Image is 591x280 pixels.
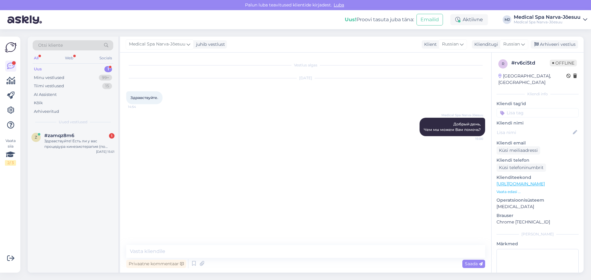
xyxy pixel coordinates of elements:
[514,15,587,25] a: Medical Spa Narva-JõesuuMedical Spa Narva-Jõesuu
[497,108,579,117] input: Lisa tag
[35,135,37,140] span: z
[497,197,579,203] p: Operatsioonisüsteem
[345,16,414,23] div: Proovi tasuta juba täna:
[332,2,346,8] span: Luba
[64,54,74,62] div: Web
[34,100,43,106] div: Kõik
[503,15,511,24] div: MJ
[450,14,488,25] div: Aktiivne
[497,174,579,181] p: Klienditeekond
[104,66,112,72] div: 1
[99,75,112,81] div: 99+
[5,160,16,166] div: 2 / 3
[497,129,572,136] input: Lisa nimi
[102,83,112,89] div: 15
[34,108,59,115] div: Arhiveeritud
[33,54,40,62] div: All
[497,157,579,164] p: Kliendi telefon
[497,146,540,155] div: Küsi meiliaadressi
[497,231,579,237] div: [PERSON_NAME]
[497,140,579,146] p: Kliendi email
[44,133,74,138] span: #zamqz8m6
[5,41,17,53] img: Askly Logo
[531,40,578,49] div: Arhiveeri vestlus
[502,61,505,66] span: r
[34,92,57,98] div: AI Assistent
[59,119,87,125] span: Uued vestlused
[34,66,42,72] div: Uus
[497,219,579,225] p: Chrome [TECHNICAL_ID]
[472,41,498,48] div: Klienditugi
[96,149,115,154] div: [DATE] 15:01
[34,83,64,89] div: Tiimi vestlused
[441,113,483,117] span: Medical Spa Narva-Jõesuu
[514,15,581,20] div: Medical Spa Narva-Jõesuu
[126,62,485,68] div: Vestlus algas
[129,41,185,48] span: Medical Spa Narva-Jõesuu
[416,14,443,26] button: Emailid
[497,241,579,247] p: Märkmed
[345,17,356,22] b: Uus!
[497,91,579,97] div: Kliendi info
[442,41,459,48] span: Russian
[98,54,113,62] div: Socials
[503,41,520,48] span: Russian
[514,20,581,25] div: Medical Spa Narva-Jõesuu
[460,136,483,141] span: 15:00
[465,261,483,266] span: Saada
[511,59,550,67] div: # rv6ci5td
[126,75,485,81] div: [DATE]
[109,133,115,139] div: 1
[497,101,579,107] p: Kliendi tag'id
[194,41,225,48] div: juhib vestlust
[131,95,158,100] span: Здравствуйте.
[497,203,579,210] p: [MEDICAL_DATA]
[38,42,63,49] span: Otsi kliente
[497,189,579,195] p: Vaata edasi ...
[497,164,546,172] div: Küsi telefoninumbrit
[422,41,437,48] div: Klient
[497,120,579,126] p: Kliendi nimi
[497,212,579,219] p: Brauser
[126,260,186,268] div: Privaatne kommentaar
[34,75,64,81] div: Minu vestlused
[5,138,16,166] div: Vaata siia
[128,105,151,109] span: 14:54
[497,181,545,187] a: [URL][DOMAIN_NAME]
[550,60,577,66] span: Offline
[498,73,566,86] div: [GEOGRAPHIC_DATA], [GEOGRAPHIC_DATA]
[44,138,115,149] div: Здравствуйте! Есть ли у вас процедура кинезиотерапия (по вытяжению позвоночника в воде)?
